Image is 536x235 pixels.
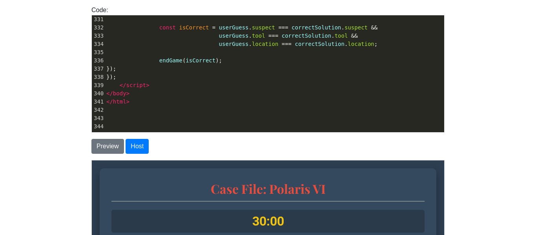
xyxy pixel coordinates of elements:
[219,33,249,39] span: userGuess
[146,82,149,88] span: >
[351,33,358,39] span: &&
[92,73,105,81] div: 338
[371,24,377,31] span: &&
[120,82,126,88] span: </
[92,65,105,73] div: 337
[345,24,368,31] span: suspect
[106,74,116,80] span: });
[92,106,105,114] div: 342
[86,5,450,133] div: Code:
[106,57,222,64] span: ( );
[252,24,275,31] span: suspect
[92,32,105,40] div: 333
[282,41,292,47] span: ===
[126,139,149,154] button: Host
[219,41,249,47] span: userGuess
[252,33,265,39] span: tool
[106,90,113,97] span: </
[292,24,341,31] span: correctSolution
[348,41,374,47] span: location
[113,98,126,105] span: html
[159,24,176,31] span: const
[295,41,344,47] span: correctSolution
[92,40,105,48] div: 334
[92,98,105,106] div: 341
[92,24,105,32] div: 332
[106,33,358,39] span: . .
[92,89,105,98] div: 340
[20,20,333,41] h1: Case File: Polaris VI
[20,49,333,72] div: 30:00
[106,24,377,31] span: . .
[278,24,288,31] span: ===
[252,41,278,47] span: location
[92,56,105,65] div: 336
[92,48,105,56] div: 335
[26,92,327,122] p: You are the station chief. A ferocious blizzard has cut all communications. No one can get in or ...
[186,57,215,64] span: isCorrect
[106,41,377,47] span: . . ;
[92,114,105,122] div: 343
[92,81,105,89] div: 339
[335,33,348,39] span: tool
[20,144,333,162] h2: Clues
[92,122,105,131] div: 344
[91,139,124,154] button: Preview
[113,90,126,97] span: body
[126,90,129,97] span: >
[219,24,249,31] span: userGuess
[212,24,215,31] span: =
[106,98,113,105] span: </
[159,57,182,64] span: endGame
[106,66,116,72] span: });
[268,33,278,39] span: ===
[126,98,129,105] span: >
[92,15,105,24] div: 331
[282,33,331,39] span: correctSolution
[179,24,209,31] span: isCorrect
[126,82,146,88] span: script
